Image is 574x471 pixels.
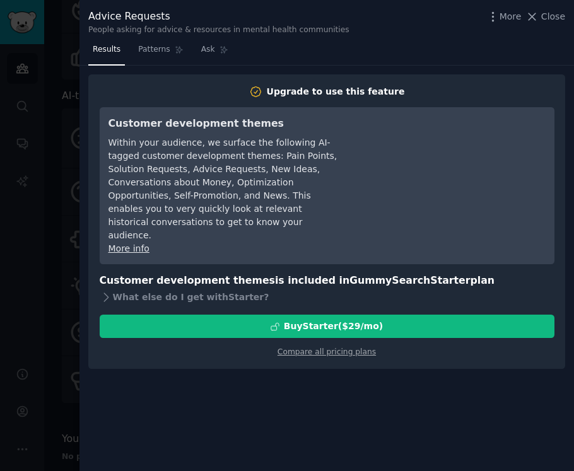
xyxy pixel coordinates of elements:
[541,10,565,23] span: Close
[100,273,554,289] h3: Customer development themes is included in plan
[500,10,522,23] span: More
[134,40,187,66] a: Patterns
[93,44,120,55] span: Results
[100,288,554,306] div: What else do I get with Starter ?
[88,9,349,25] div: Advice Requests
[267,85,405,98] div: Upgrade to use this feature
[138,44,170,55] span: Patterns
[525,10,565,23] button: Close
[88,40,125,66] a: Results
[349,274,470,286] span: GummySearch Starter
[88,25,349,36] div: People asking for advice & resources in mental health communities
[278,347,376,356] a: Compare all pricing plans
[100,315,554,338] button: BuyStarter($29/mo)
[108,136,339,242] div: Within your audience, we surface the following AI-tagged customer development themes: Pain Points...
[356,116,546,211] iframe: YouTube video player
[486,10,522,23] button: More
[108,243,149,253] a: More info
[108,116,339,132] h3: Customer development themes
[284,320,383,333] div: Buy Starter ($ 29 /mo )
[201,44,215,55] span: Ask
[197,40,233,66] a: Ask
